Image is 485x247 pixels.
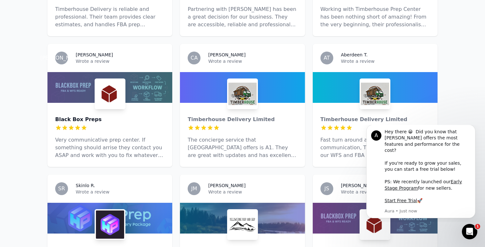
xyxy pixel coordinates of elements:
[191,186,197,191] span: JM
[208,182,245,189] h3: [PERSON_NAME]
[76,182,95,189] h3: Skinlo R.
[55,5,165,29] p: Timberhouse Delivery is reliable and professional. Their team provides clear estimates, and handl...
[462,224,477,239] iframe: Intercom live chat
[14,5,25,16] div: Profile image for Aura
[188,116,297,123] div: Timberhouse Delivery Limited
[76,189,165,195] p: Wrote a review
[96,210,124,239] img: HexPrep
[28,73,60,78] a: Start Free Trial
[341,52,368,58] h3: Aberdeen T.
[320,136,430,159] p: Fast turn around and excellent communication, Timberhouse handles all our WFS and FBA shipments a...
[208,52,245,58] h3: [PERSON_NAME]
[47,44,172,167] a: [PERSON_NAME][PERSON_NAME]Wrote a reviewBlack Box PrepsBlack Box PrepsVery communicative prep cen...
[361,80,389,108] img: Timberhouse Delivery Limited
[324,186,329,191] span: JS
[228,80,257,108] img: Timberhouse Delivery Limited
[320,5,430,29] p: Working with Timberhouse Prep Center has been nothing short of amazing! From the very beginning, ...
[76,58,165,64] p: Wrote a review
[180,44,305,167] a: CA[PERSON_NAME]Wrote a reviewTimberhouse Delivery LimitedTimberhouse Delivery LimitedThe concierg...
[58,186,65,191] span: SR
[28,83,114,89] p: Message from Aura, sent Just now
[341,182,378,189] h3: [PERSON_NAME]
[188,5,297,29] p: Partnering with [PERSON_NAME] has been a great decision for our business. They are accessible, re...
[96,80,124,108] img: Black Box Preps
[228,210,257,239] img: Yellowstone Prep and Ship
[55,116,165,123] div: Black Box Preps
[357,125,485,222] iframe: Intercom notifications message
[188,136,297,159] p: The concierge service that [GEOGRAPHIC_DATA] offers is A1. They are great with updates and has ex...
[40,55,83,61] span: [PERSON_NAME]
[324,55,330,61] span: AT
[341,58,430,64] p: Wrote a review
[208,58,297,64] p: Wrote a review
[361,210,389,239] img: Black Box Preps
[60,73,66,78] b: 🚀
[313,44,438,167] a: ATAberdeen T.Wrote a reviewTimberhouse Delivery LimitedTimberhouse Delivery LimitedFast turn arou...
[320,116,430,123] div: Timberhouse Delivery Limited
[341,189,430,195] p: Wrote a review
[191,55,198,61] span: CA
[55,136,165,159] p: Very communicative prep center. If something should arrise they contact you ASAP and work with yo...
[28,4,114,79] div: Hey there 😀 Did you know that [PERSON_NAME] offers the most features and performance for the cost...
[28,4,114,82] div: Message content
[475,224,480,229] span: 1
[208,189,297,195] p: Wrote a review
[76,52,113,58] h3: [PERSON_NAME]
